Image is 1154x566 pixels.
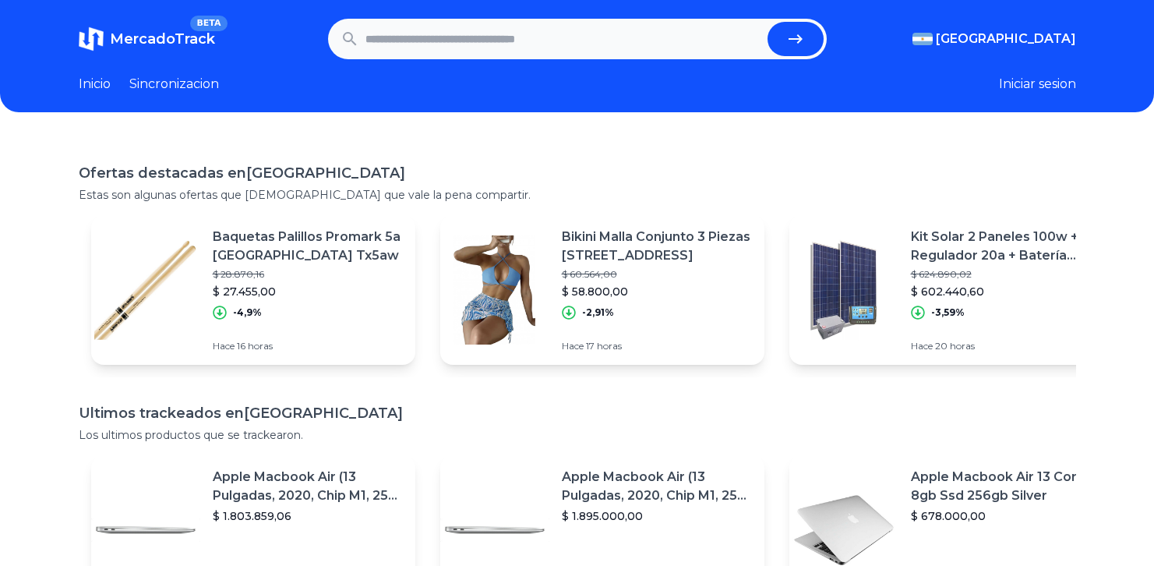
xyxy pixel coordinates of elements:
img: Featured image [440,235,549,345]
a: Sincronizacion [129,75,219,94]
a: Inicio [79,75,111,94]
p: -4,9% [233,306,262,319]
p: $ 678.000,00 [911,508,1101,524]
img: Featured image [91,235,200,345]
a: Featured imageBaquetas Palillos Promark 5a [GEOGRAPHIC_DATA] Tx5aw$ 28.870,16$ 27.455,00-4,9%Hace... [91,215,415,365]
p: -3,59% [931,306,965,319]
button: Iniciar sesion [999,75,1076,94]
a: Featured imageKit Solar 2 Paneles 100w + Regulador 20a + Batería 12x100 Ah$ 624.890,02$ 602.440,6... [789,215,1113,365]
p: Apple Macbook Air (13 Pulgadas, 2020, Chip M1, 256 Gb De Ssd, 8 Gb De Ram) - Plata [213,468,403,505]
p: Bikini Malla Conjunto 3 Piezas [STREET_ADDRESS] [562,228,752,265]
p: Estas son algunas ofertas que [DEMOGRAPHIC_DATA] que vale la pena compartir. [79,187,1076,203]
img: MercadoTrack [79,27,104,51]
p: Apple Macbook Air 13 Core I5 8gb Ssd 256gb Silver [911,468,1101,505]
p: $ 1.803.859,06 [213,508,403,524]
p: $ 58.800,00 [562,284,752,299]
a: Featured imageBikini Malla Conjunto 3 Piezas [STREET_ADDRESS]$ 60.564,00$ 58.800,00-2,91%Hace 17 ... [440,215,764,365]
a: MercadoTrackBETA [79,27,215,51]
h1: Ofertas destacadas en [GEOGRAPHIC_DATA] [79,162,1076,184]
p: $ 602.440,60 [911,284,1101,299]
p: Los ultimos productos que se trackearon. [79,427,1076,443]
p: Hace 16 horas [213,340,403,352]
img: Featured image [789,235,898,345]
span: [GEOGRAPHIC_DATA] [936,30,1076,48]
span: MercadoTrack [110,30,215,48]
p: $ 1.895.000,00 [562,508,752,524]
p: Kit Solar 2 Paneles 100w + Regulador 20a + Batería 12x100 Ah [911,228,1101,265]
p: $ 624.890,02 [911,268,1101,281]
p: Hace 17 horas [562,340,752,352]
p: Apple Macbook Air (13 Pulgadas, 2020, Chip M1, 256 Gb De Ssd, 8 Gb De Ram) - Plata [562,468,752,505]
p: Hace 20 horas [911,340,1101,352]
p: $ 60.564,00 [562,268,752,281]
img: Argentina [912,33,933,45]
p: Baquetas Palillos Promark 5a [GEOGRAPHIC_DATA] Tx5aw [213,228,403,265]
button: [GEOGRAPHIC_DATA] [912,30,1076,48]
p: $ 28.870,16 [213,268,403,281]
p: $ 27.455,00 [213,284,403,299]
span: BETA [190,16,227,31]
h1: Ultimos trackeados en [GEOGRAPHIC_DATA] [79,402,1076,424]
p: -2,91% [582,306,614,319]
